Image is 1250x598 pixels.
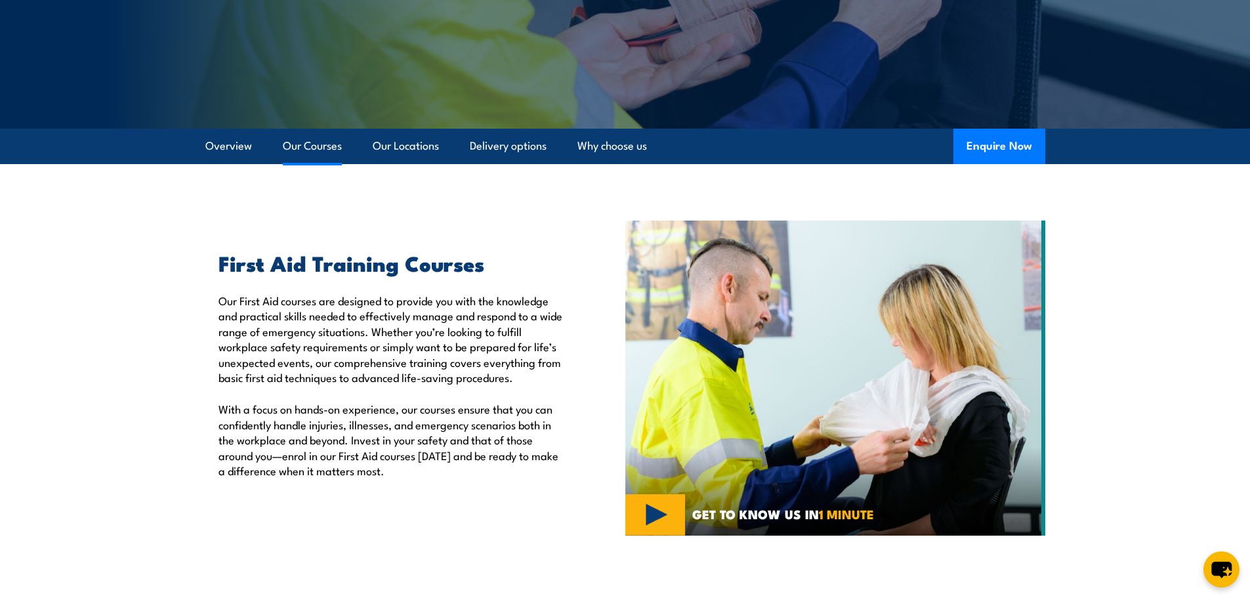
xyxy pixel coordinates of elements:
strong: 1 MINUTE [819,504,874,523]
a: Delivery options [470,129,547,163]
a: Our Locations [373,129,439,163]
p: Our First Aid courses are designed to provide you with the knowledge and practical skills needed ... [219,293,565,385]
img: Fire & Safety Australia deliver Health and Safety Representatives Training Courses – HSR Training [625,221,1045,536]
a: Overview [205,129,252,163]
span: GET TO KNOW US IN [692,508,874,520]
p: With a focus on hands-on experience, our courses ensure that you can confidently handle injuries,... [219,401,565,478]
a: Our Courses [283,129,342,163]
h2: First Aid Training Courses [219,253,565,272]
a: Why choose us [577,129,647,163]
button: Enquire Now [953,129,1045,164]
button: chat-button [1203,551,1240,587]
